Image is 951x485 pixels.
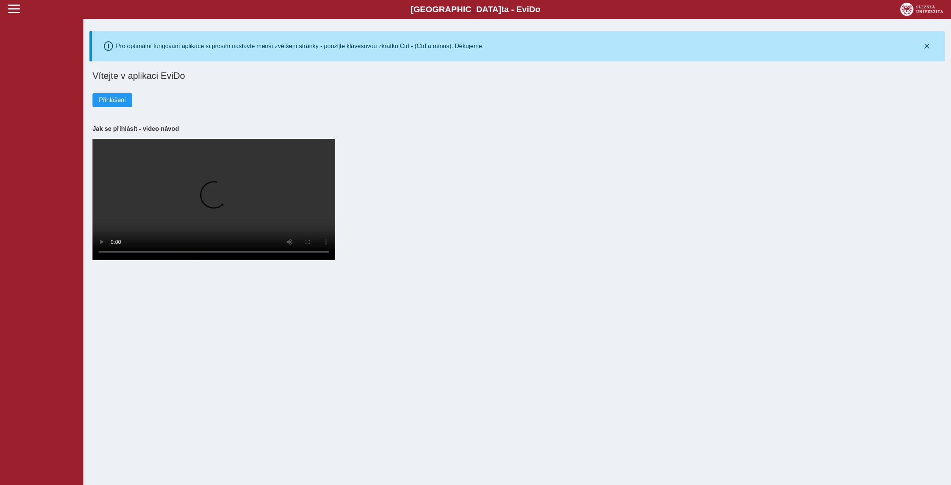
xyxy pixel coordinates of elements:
span: D [529,5,535,14]
button: Přihlášení [92,93,132,107]
div: Pro optimální fungování aplikace si prosím nastavte menší zvětšení stránky - použijte klávesovou ... [116,43,484,50]
b: [GEOGRAPHIC_DATA] a - Evi [23,5,928,14]
video: Your browser does not support the video tag. [92,139,335,260]
span: t [501,5,504,14]
span: Přihlášení [99,97,126,104]
h1: Vítejte v aplikaci EviDo [92,71,942,81]
img: logo_web_su.png [900,3,943,16]
h3: Jak se přihlásit - video návod [92,125,942,132]
span: o [535,5,541,14]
